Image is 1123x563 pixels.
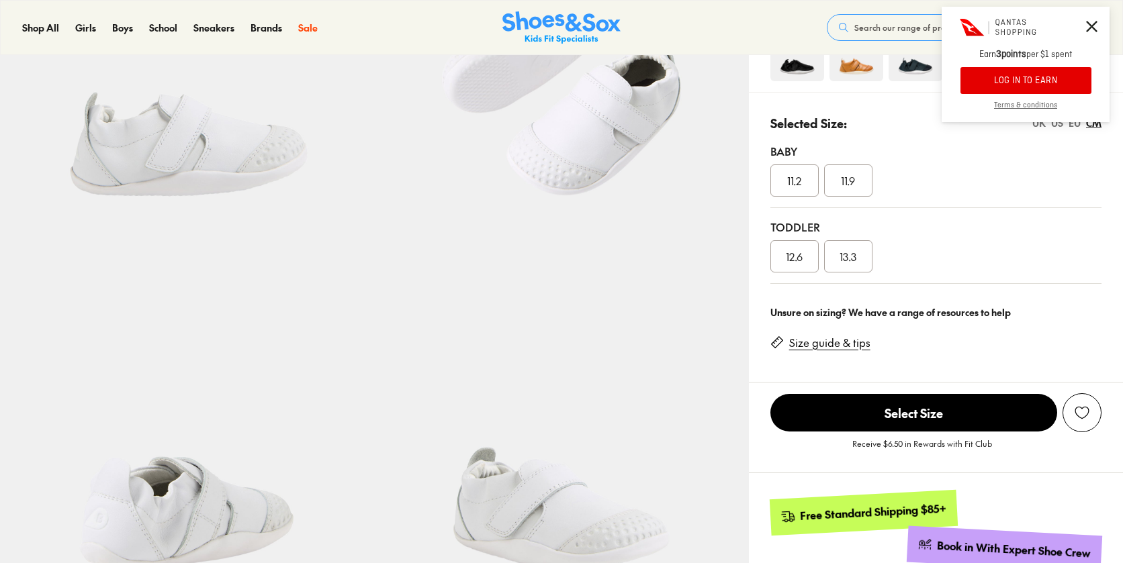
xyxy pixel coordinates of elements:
[960,67,1091,94] button: LOG IN TO EARN
[298,21,318,35] a: Sale
[112,21,133,34] span: Boys
[789,336,870,350] a: Size guide & tips
[193,21,234,34] span: Sneakers
[1051,116,1063,130] div: US
[942,48,1110,67] p: Earn per $1 spent
[852,438,992,462] p: Receive $6.50 in Rewards with Fit Club
[193,21,234,35] a: Sneakers
[942,101,1110,122] a: Terms & conditions
[799,501,946,523] div: Free Standard Shipping $85+
[770,393,1057,432] button: Select Size
[251,21,282,34] span: Brands
[827,14,1020,41] button: Search our range of products
[769,490,957,535] a: Free Standard Shipping $85+
[770,394,1057,431] span: Select Size
[149,21,177,35] a: School
[1069,116,1081,130] div: EU
[786,248,803,264] span: 12.6
[502,11,621,44] img: SNS_Logo_Responsive.svg
[298,21,318,34] span: Sale
[787,172,801,189] span: 11.2
[770,219,1102,235] div: Toddler
[841,172,855,189] span: 11.9
[1063,393,1102,432] button: Add to Wishlist
[770,305,1102,319] div: Unsure on sizing? We have a range of resources to help
[502,11,621,44] a: Shoes & Sox
[1086,116,1102,130] div: CM
[937,538,1091,561] div: Book in With Expert Shoe Crew
[112,21,133,35] a: Boys
[251,21,282,35] a: Brands
[75,21,96,35] a: Girls
[1032,116,1046,130] div: UK
[22,21,59,34] span: Shop All
[854,21,965,34] span: Search our range of products
[75,21,96,34] span: Girls
[22,21,59,35] a: Shop All
[149,21,177,34] span: School
[840,248,856,264] span: 13.3
[770,114,847,132] p: Selected Size:
[996,48,1026,60] strong: 3 points
[770,143,1102,159] div: Baby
